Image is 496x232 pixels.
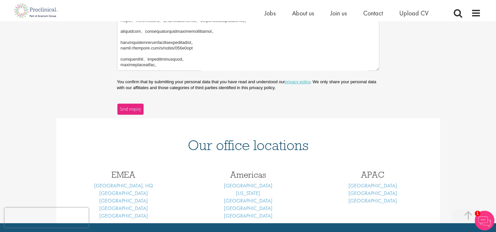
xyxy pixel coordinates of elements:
[120,106,141,113] span: Send enquiry
[285,79,310,84] a: privacy policy
[363,9,383,17] a: Contact
[399,9,428,17] a: Upload CV
[348,190,397,197] a: [GEOGRAPHIC_DATA]
[99,197,148,204] a: [GEOGRAPHIC_DATA]
[236,190,260,197] a: [US_STATE]
[117,103,144,115] button: Send enquiry
[265,9,276,17] a: Jobs
[224,205,272,212] a: [GEOGRAPHIC_DATA]
[224,212,272,219] a: [GEOGRAPHIC_DATA]
[348,197,397,204] a: [GEOGRAPHIC_DATA]
[66,170,181,179] h3: EMEA
[348,182,397,189] a: [GEOGRAPHIC_DATA]
[330,9,347,17] a: Join us
[94,182,153,189] a: [GEOGRAPHIC_DATA], HQ
[99,205,148,212] a: [GEOGRAPHIC_DATA]
[99,212,148,219] a: [GEOGRAPHIC_DATA]
[224,197,272,204] a: [GEOGRAPHIC_DATA]
[475,211,494,230] img: Chatbot
[66,138,430,152] h1: Our office locations
[475,211,480,216] span: 1
[315,170,430,179] h3: APAC
[292,9,314,17] a: About us
[5,208,89,227] iframe: reCAPTCHA
[99,190,148,197] a: [GEOGRAPHIC_DATA]
[224,182,272,189] a: [GEOGRAPHIC_DATA]
[117,79,379,91] p: You confirm that by submitting your personal data that you have read and understood our . We only...
[191,170,306,179] h3: Americas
